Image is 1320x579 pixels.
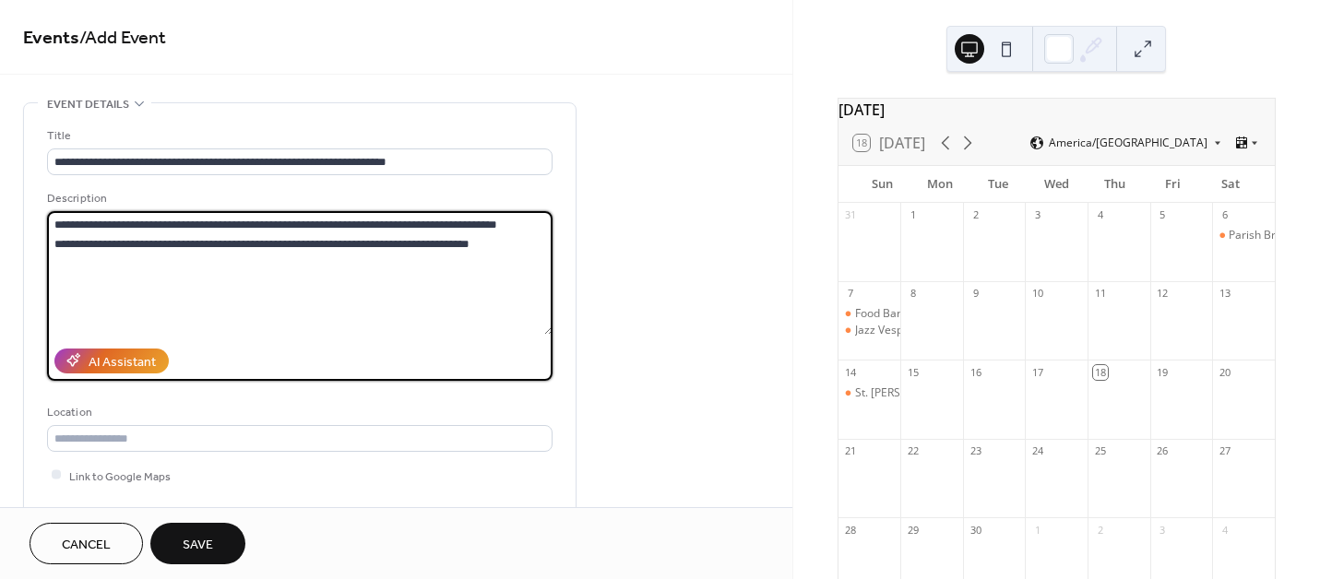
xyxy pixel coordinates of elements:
[838,323,901,338] div: Jazz Vespers Goes to the Movies
[89,352,156,372] div: AI Assistant
[1229,228,1314,243] div: Parish Breakfast
[1218,287,1231,301] div: 13
[1156,365,1170,379] div: 19
[855,323,1021,338] div: Jazz Vespers Goes to the Movies
[1030,365,1044,379] div: 17
[1093,208,1107,222] div: 4
[1093,287,1107,301] div: 11
[969,365,982,379] div: 16
[1093,444,1107,458] div: 25
[1030,523,1044,537] div: 1
[47,126,549,146] div: Title
[47,189,549,208] div: Description
[969,287,982,301] div: 9
[183,536,213,555] span: Save
[838,385,901,401] div: St. John's Fare Forward into the Fall Season BBQ
[969,208,982,222] div: 2
[853,166,911,203] div: Sun
[47,403,549,422] div: Location
[1202,166,1260,203] div: Sat
[1093,365,1107,379] div: 18
[969,166,1028,203] div: Tue
[1030,444,1044,458] div: 24
[30,523,143,564] button: Cancel
[844,208,858,222] div: 31
[1218,365,1231,379] div: 20
[911,166,969,203] div: Mon
[1156,523,1170,537] div: 3
[47,95,129,114] span: Event details
[1028,166,1086,203] div: Wed
[1156,444,1170,458] div: 26
[844,365,858,379] div: 14
[1218,444,1231,458] div: 27
[150,523,245,564] button: Save
[906,365,920,379] div: 15
[969,444,982,458] div: 23
[1049,137,1207,148] span: America/[GEOGRAPHIC_DATA]
[1093,523,1107,537] div: 2
[1144,166,1202,203] div: Fri
[844,287,858,301] div: 7
[69,467,171,486] span: Link to Google Maps
[969,523,982,537] div: 30
[906,287,920,301] div: 8
[62,536,111,555] span: Cancel
[1030,287,1044,301] div: 10
[906,444,920,458] div: 22
[906,523,920,537] div: 29
[1218,523,1231,537] div: 4
[838,99,1275,121] div: [DATE]
[855,385,1165,401] div: St. [PERSON_NAME]'s Fare Forward into the Fall Season BBQ
[1218,208,1231,222] div: 6
[855,306,947,322] div: Food Bank [DATE]
[838,306,901,322] div: Food Bank Sunday
[1212,228,1275,243] div: Parish Breakfast
[1156,287,1170,301] div: 12
[79,20,166,56] span: / Add Event
[23,20,79,56] a: Events
[1156,208,1170,222] div: 5
[1086,166,1144,203] div: Thu
[844,444,858,458] div: 21
[54,349,169,373] button: AI Assistant
[844,523,858,537] div: 28
[906,208,920,222] div: 1
[1030,208,1044,222] div: 3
